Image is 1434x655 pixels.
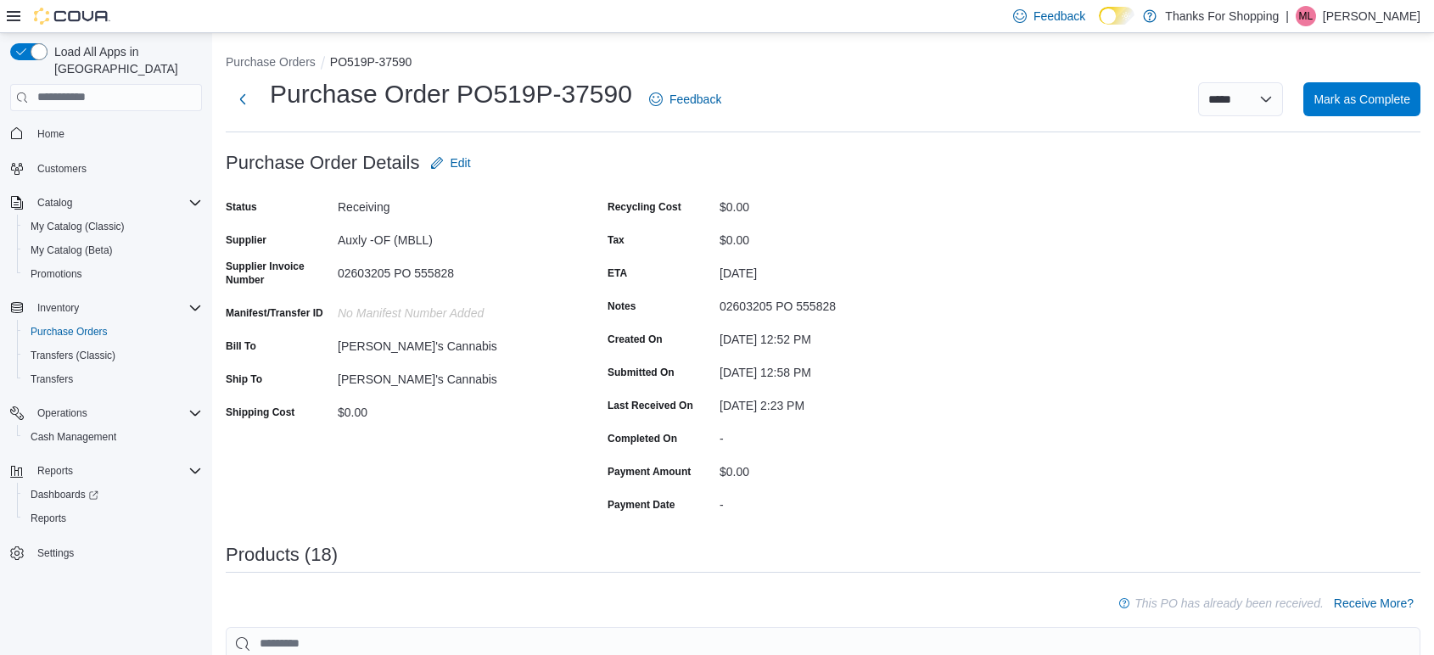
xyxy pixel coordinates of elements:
span: Customers [37,162,87,176]
span: Cash Management [31,430,116,444]
a: Settings [31,543,81,563]
div: 02603205 PO 555828 [338,260,565,280]
span: My Catalog (Classic) [31,220,125,233]
div: [PERSON_NAME]'s Cannabis [338,333,565,353]
h3: Purchase Order Details [226,153,420,173]
button: Mark as Complete [1303,82,1420,116]
span: Load All Apps in [GEOGRAPHIC_DATA] [48,43,202,77]
div: - [720,491,947,512]
label: Submitted On [608,366,675,379]
a: Customers [31,159,93,179]
p: Thanks For Shopping [1165,6,1279,26]
label: Status [226,200,257,214]
span: Reports [31,512,66,525]
span: Dashboards [31,488,98,501]
span: Inventory [37,301,79,315]
button: Purchase Orders [226,55,316,69]
span: Mark as Complete [1314,91,1410,108]
span: Settings [31,542,202,563]
a: Cash Management [24,427,123,447]
button: Home [3,121,209,146]
button: Next [226,82,260,116]
button: Customers [3,156,209,181]
span: Home [37,127,64,141]
span: Promotions [31,267,82,281]
div: Marc Lagace [1296,6,1316,26]
div: [DATE] 2:23 PM [720,392,947,412]
div: $0.00 [720,458,947,479]
button: Inventory [3,296,209,320]
span: Cash Management [24,427,202,447]
button: My Catalog (Beta) [17,238,209,262]
button: Receive More? [1327,586,1420,620]
span: Catalog [37,196,72,210]
span: Feedback [669,91,721,108]
button: PO519P-37590 [330,55,412,69]
button: Cash Management [17,425,209,449]
a: My Catalog (Classic) [24,216,132,237]
span: ML [1299,6,1314,26]
p: | [1286,6,1289,26]
span: Purchase Orders [31,325,108,339]
label: Payment Date [608,498,675,512]
label: Completed On [608,432,677,445]
a: Dashboards [17,483,209,507]
div: [PERSON_NAME]'s Cannabis [338,366,565,386]
button: Operations [3,401,209,425]
nav: Complex example [10,115,202,610]
a: Transfers [24,369,80,389]
a: Feedback [642,82,728,116]
span: Transfers [24,369,202,389]
span: Reports [24,508,202,529]
button: Edit [423,146,478,180]
div: Auxly -OF (MBLL) [338,227,565,247]
input: Dark Mode [1099,7,1134,25]
span: Reports [37,464,73,478]
label: ETA [608,266,627,280]
label: Notes [608,300,636,313]
label: Shipping Cost [226,406,294,419]
a: Dashboards [24,484,105,505]
div: [DATE] 12:58 PM [720,359,947,379]
label: Recycling Cost [608,200,681,214]
label: Ship To [226,372,262,386]
span: Customers [31,158,202,179]
span: Catalog [31,193,202,213]
label: Supplier Invoice Number [226,260,331,287]
span: Operations [31,403,202,423]
img: Cova [34,8,110,25]
button: Reports [31,461,80,481]
a: Reports [24,508,73,529]
span: My Catalog (Beta) [31,244,113,257]
button: Transfers [17,367,209,391]
span: Promotions [24,264,202,284]
p: [PERSON_NAME] [1323,6,1420,26]
button: Catalog [31,193,79,213]
label: Supplier [226,233,266,247]
label: Bill To [226,339,256,353]
span: Transfers (Classic) [31,349,115,362]
a: Promotions [24,264,89,284]
span: Inventory [31,298,202,318]
span: Feedback [1033,8,1085,25]
span: Home [31,123,202,144]
nav: An example of EuiBreadcrumbs [226,53,1420,74]
button: My Catalog (Classic) [17,215,209,238]
a: My Catalog (Beta) [24,240,120,260]
button: Operations [31,403,94,423]
button: Reports [17,507,209,530]
button: Purchase Orders [17,320,209,344]
span: Transfers [31,372,73,386]
span: Dashboards [24,484,202,505]
span: My Catalog (Classic) [24,216,202,237]
span: Purchase Orders [24,322,202,342]
div: [DATE] [720,260,947,280]
div: Receiving [338,193,565,214]
label: Last Received On [608,399,693,412]
div: $0.00 [720,193,947,214]
a: Transfers (Classic) [24,345,122,366]
div: - [720,425,947,445]
a: Home [31,124,71,144]
span: My Catalog (Beta) [24,240,202,260]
